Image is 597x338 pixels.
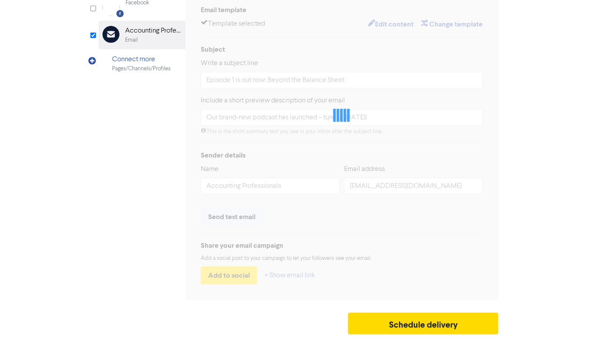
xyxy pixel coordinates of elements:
[125,26,181,36] div: Accounting Professionals
[348,313,498,335] button: Schedule delivery
[99,49,186,78] div: Connect morePages/Channels/Profiles
[99,21,186,49] div: Accounting ProfessionalsEmail
[554,296,597,338] iframe: Chat Widget
[125,36,138,44] div: Email
[112,65,171,73] div: Pages/Channels/Profiles
[112,54,171,65] div: Connect more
